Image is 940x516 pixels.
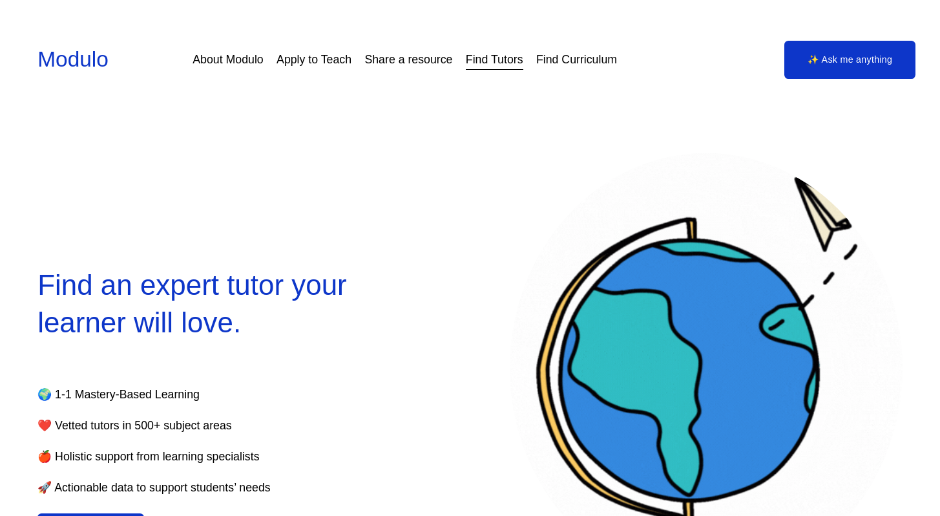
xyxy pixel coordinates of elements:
a: Find Tutors [466,48,523,71]
a: Facebook [694,53,707,67]
a: Apple Podcasts [640,53,654,67]
a: Instagram [721,53,735,67]
a: About Modulo [193,48,263,71]
h2: Find an expert tutor your learner will love. [37,266,430,341]
a: Twitter [747,53,761,67]
p: ❤️ Vetted tutors in 500+ subject areas [37,416,393,436]
a: ✨ Ask me anything [784,41,915,80]
a: Find Curriculum [536,48,617,71]
a: Share a resource [364,48,452,71]
a: YouTube [667,53,681,67]
p: 🍎 Holistic support from learning specialists [37,447,393,468]
p: 🚀 Actionable data to support students’ needs [37,478,393,499]
a: Modulo [37,47,109,71]
a: Apply to Teach [277,48,351,71]
p: 🌍 1-1 Mastery-Based Learning [37,385,393,405]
